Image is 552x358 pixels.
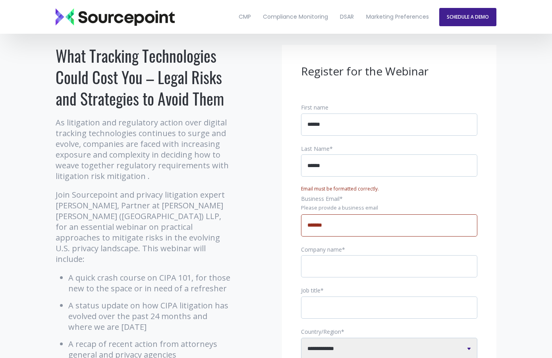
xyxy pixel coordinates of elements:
[56,45,232,109] h1: What Tracking Technologies Could Cost You – Legal Risks and Strategies to Avoid Them
[68,272,232,294] li: A quick crash course on CIPA 101, for those new to the space or in need of a refresher
[301,64,477,79] h3: Register for the Webinar
[56,189,232,264] p: Join Sourcepoint and privacy litigation expert [PERSON_NAME], Partner at [PERSON_NAME] [PERSON_NA...
[56,117,232,181] p: As litigation and regulatory action over digital tracking technologies continues to surge and evo...
[301,195,340,202] span: Business Email
[301,204,477,212] legend: Please provide a business email
[301,328,341,335] span: Country/Region
[68,300,232,332] li: A status update on how CIPA litigation has evolved over the past 24 months and where we are [DATE]
[301,104,328,111] span: First name
[439,8,496,26] a: SCHEDULE A DEMO
[301,185,379,192] label: Email must be formatted correctly.
[56,8,175,26] img: Sourcepoint_logo_black_transparent (2)-2
[301,145,330,152] span: Last Name
[301,246,342,253] span: Company name
[301,287,320,294] span: Job title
